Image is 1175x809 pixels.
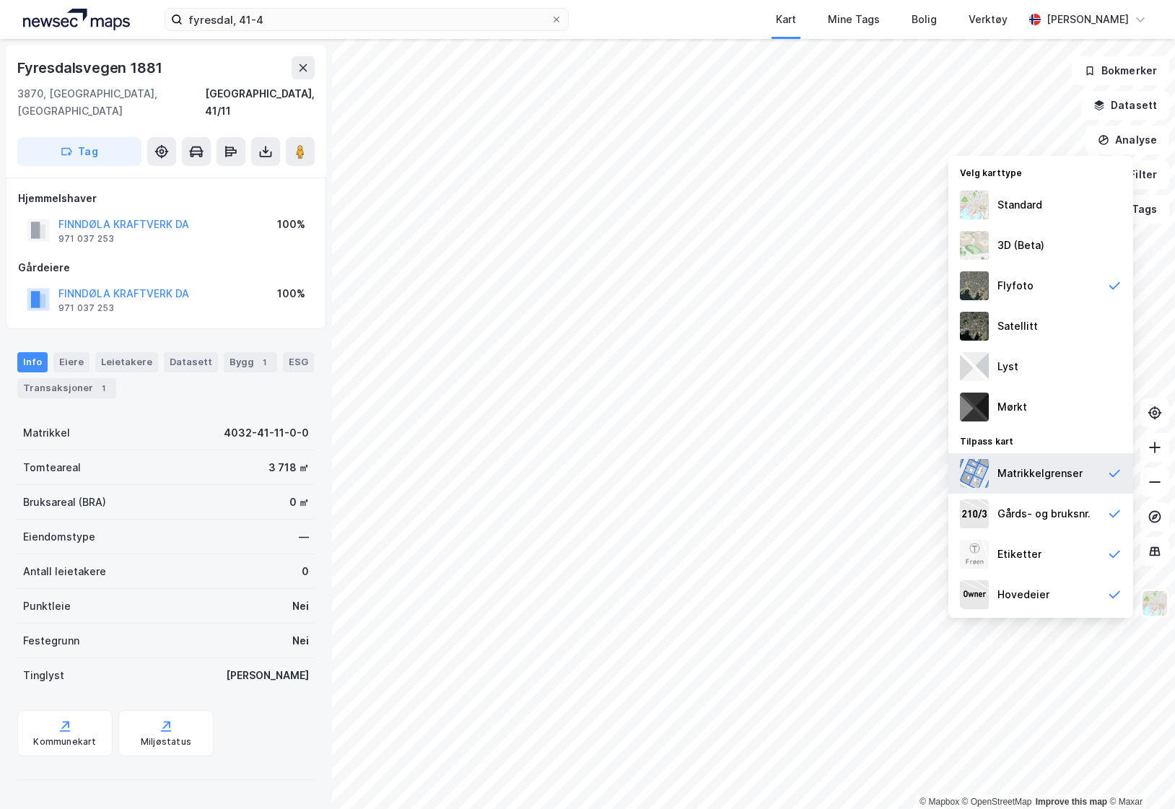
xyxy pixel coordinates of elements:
[58,302,114,314] div: 971 037 253
[23,9,130,30] img: logo.a4113a55bc3d86da70a041830d287a7e.svg
[224,352,277,372] div: Bygg
[997,465,1083,482] div: Matrikkelgrenser
[18,190,314,207] div: Hjemmelshaver
[960,191,989,219] img: Z
[997,546,1041,563] div: Etiketter
[226,667,309,684] div: [PERSON_NAME]
[997,318,1038,335] div: Satellitt
[1103,740,1175,809] iframe: Chat Widget
[17,85,205,120] div: 3870, [GEOGRAPHIC_DATA], [GEOGRAPHIC_DATA]
[95,352,158,372] div: Leietakere
[23,563,106,580] div: Antall leietakere
[948,427,1133,453] div: Tilpass kart
[997,398,1027,416] div: Mørkt
[299,528,309,546] div: —
[997,586,1049,603] div: Hovedeier
[224,424,309,442] div: 4032-41-11-0-0
[960,540,989,569] img: Z
[17,137,141,166] button: Tag
[302,563,309,580] div: 0
[948,159,1133,185] div: Velg karttype
[23,667,64,684] div: Tinglyst
[18,259,314,276] div: Gårdeiere
[960,312,989,341] img: 9k=
[283,352,314,372] div: ESG
[1072,56,1169,85] button: Bokmerker
[960,459,989,488] img: cadastreBorders.cfe08de4b5ddd52a10de.jpeg
[997,196,1042,214] div: Standard
[23,459,81,476] div: Tomteareal
[960,271,989,300] img: Z
[205,85,315,120] div: [GEOGRAPHIC_DATA], 41/11
[1036,797,1107,807] a: Improve this map
[33,736,96,748] div: Kommunekart
[1086,126,1169,154] button: Analyse
[997,237,1044,254] div: 3D (Beta)
[912,11,937,28] div: Bolig
[23,632,79,650] div: Festegrunn
[969,11,1008,28] div: Verktøy
[53,352,89,372] div: Eiere
[997,505,1091,522] div: Gårds- og bruksnr.
[997,277,1034,294] div: Flyfoto
[960,499,989,528] img: cadastreKeys.547ab17ec502f5a4ef2b.jpeg
[960,352,989,381] img: luj3wr1y2y3+OchiMxRmMxRlscgabnMEmZ7DJGWxyBpucwSZnsMkZbHIGm5zBJmewyRlscgabnMEmZ7DJGWxyBpucwSZnsMkZ...
[17,352,48,372] div: Info
[23,494,106,511] div: Bruksareal (BRA)
[1100,160,1169,189] button: Filter
[776,11,796,28] div: Kart
[1102,195,1169,224] button: Tags
[23,528,95,546] div: Eiendomstype
[1141,590,1169,617] img: Z
[962,797,1032,807] a: OpenStreetMap
[277,285,305,302] div: 100%
[1081,91,1169,120] button: Datasett
[960,231,989,260] img: Z
[23,424,70,442] div: Matrikkel
[277,216,305,233] div: 100%
[1047,11,1129,28] div: [PERSON_NAME]
[96,381,110,395] div: 1
[183,9,551,30] input: Søk på adresse, matrikkel, gårdeiere, leietakere eller personer
[920,797,959,807] a: Mapbox
[164,352,218,372] div: Datasett
[58,233,114,245] div: 971 037 253
[141,736,191,748] div: Miljøstatus
[997,358,1018,375] div: Lyst
[292,632,309,650] div: Nei
[23,598,71,615] div: Punktleie
[17,56,165,79] div: Fyresdalsvegen 1881
[292,598,309,615] div: Nei
[257,355,271,369] div: 1
[960,580,989,609] img: majorOwner.b5e170eddb5c04bfeeff.jpeg
[268,459,309,476] div: 3 718 ㎡
[960,393,989,421] img: nCdM7BzjoCAAAAAElFTkSuQmCC
[17,378,116,398] div: Transaksjoner
[828,11,880,28] div: Mine Tags
[289,494,309,511] div: 0 ㎡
